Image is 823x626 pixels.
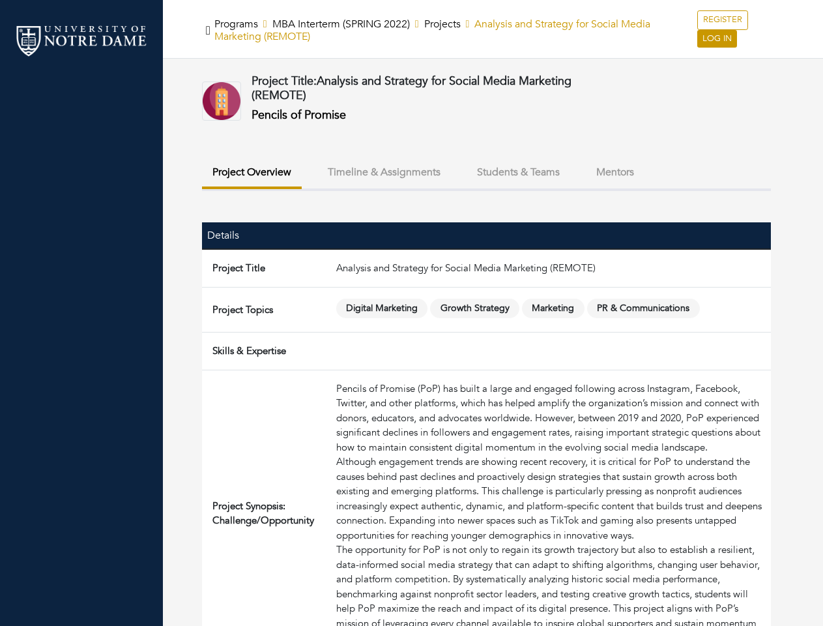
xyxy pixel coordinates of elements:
[202,249,331,287] td: Project Title
[202,333,331,370] td: Skills & Expertise
[252,74,600,102] h4: Project Title:
[252,107,346,123] a: Pencils of Promise
[202,222,331,249] th: Details
[272,17,410,31] a: MBA Interterm (SPRING 2022)
[336,455,766,543] div: Although engagement trends are showing recent recovery, it is critical for PoP to understand the ...
[697,30,737,48] a: LOG IN
[697,10,748,30] a: REGISTER
[202,287,331,333] td: Project Topics
[336,381,766,455] div: Pencils of Promise (PoP) has built a large and engaged following across Instagram, Facebook, Twit...
[202,82,241,121] img: Company-Icon-7f8a26afd1715722aa5ae9dc11300c11ceeb4d32eda0db0d61c21d11b95ecac6.png
[331,249,771,287] td: Analysis and Strategy for Social Media Marketing (REMOTE)
[214,17,651,44] span: Analysis and Strategy for Social Media Marketing (REMOTE)
[430,299,519,319] span: Growth Strategy
[467,158,570,186] button: Students & Teams
[214,17,258,31] a: Programs
[252,73,571,104] span: Analysis and Strategy for Social Media Marketing (REMOTE)
[586,158,644,186] button: Mentors
[336,299,428,319] span: Digital Marketing
[202,158,302,189] button: Project Overview
[587,299,700,319] span: PR & Communications
[424,17,461,31] a: Projects
[317,158,451,186] button: Timeline & Assignments
[522,299,585,319] span: Marketing
[13,23,150,59] img: nd_logo.png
